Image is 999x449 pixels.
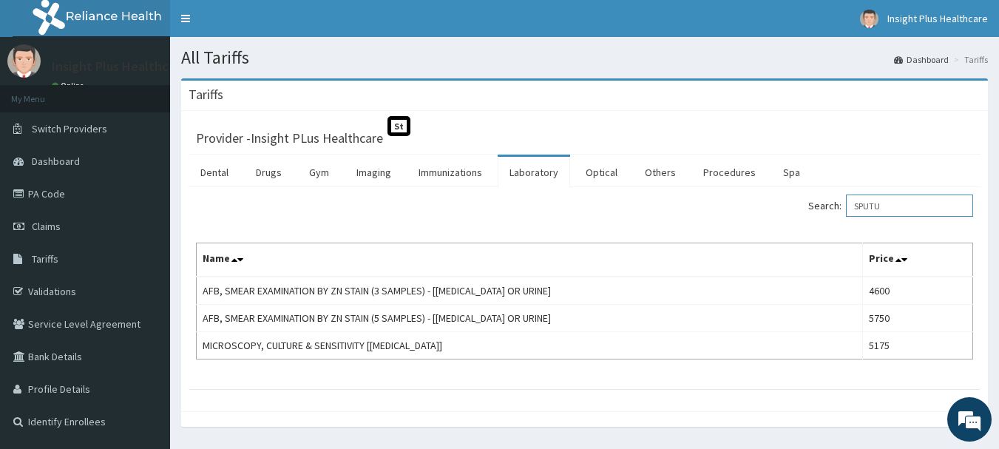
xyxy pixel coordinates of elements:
div: Chat with us now [77,83,248,102]
a: Spa [771,157,812,188]
th: Name [197,243,863,277]
img: d_794563401_company_1708531726252_794563401 [27,74,60,111]
td: 4600 [862,277,972,305]
h3: Provider - Insight PLus Healthcare [196,132,383,145]
td: 5175 [862,332,972,359]
td: AFB, SMEAR EXAMINATION BY ZN STAIN (5 SAMPLES) - [[MEDICAL_DATA] OR URINE] [197,305,863,332]
h1: All Tariffs [181,48,988,67]
a: Immunizations [407,157,494,188]
span: We're online! [86,132,204,281]
th: Price [862,243,972,277]
a: Others [633,157,688,188]
a: Imaging [345,157,403,188]
img: User Image [7,44,41,78]
textarea: Type your message and hit 'Enter' [7,295,282,347]
div: Minimize live chat window [243,7,278,43]
td: 5750 [862,305,972,332]
input: Search: [846,195,973,217]
span: Dashboard [32,155,80,168]
span: Insight Plus Healthcare [887,12,988,25]
a: Optical [574,157,629,188]
span: Tariffs [32,252,58,266]
a: Dental [189,157,240,188]
a: Online [52,81,87,91]
h3: Tariffs [189,88,223,101]
li: Tariffs [950,53,988,66]
span: Claims [32,220,61,233]
td: MICROSCOPY, CULTURE & SENSITIVITY [[MEDICAL_DATA]] [197,332,863,359]
span: Switch Providers [32,122,107,135]
img: User Image [860,10,878,28]
label: Search: [808,195,973,217]
span: St [387,116,410,136]
a: Dashboard [894,53,949,66]
a: Procedures [691,157,768,188]
a: Gym [297,157,341,188]
p: Insight Plus Healthcare [52,60,187,73]
td: AFB, SMEAR EXAMINATION BY ZN STAIN (3 SAMPLES) - [[MEDICAL_DATA] OR URINE] [197,277,863,305]
a: Drugs [244,157,294,188]
a: Laboratory [498,157,570,188]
